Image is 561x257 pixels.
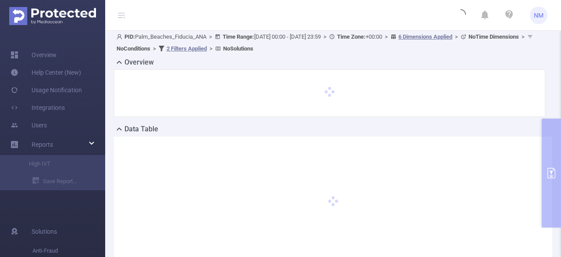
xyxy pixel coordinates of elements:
b: No Time Dimensions [469,33,519,40]
i: icon: loading [455,9,466,22]
b: Time Range: [223,33,254,40]
span: NM [534,7,543,24]
span: > [519,33,527,40]
span: > [382,33,391,40]
span: > [321,33,329,40]
span: > [150,45,159,52]
a: Reports [32,136,53,153]
u: 2 Filters Applied [167,45,207,52]
a: Usage Notification [11,81,82,99]
span: > [207,45,215,52]
b: Time Zone: [337,33,366,40]
a: Overview [11,46,57,64]
u: 6 Dimensions Applied [398,33,452,40]
img: Protected Media [9,7,96,25]
i: icon: user [117,34,124,40]
h2: Data Table [124,124,158,134]
span: > [452,33,461,40]
b: No Solutions [223,45,253,52]
span: Reports [32,141,53,148]
a: Users [11,116,47,134]
span: > [206,33,215,40]
span: Palm_Beaches_Fiducia_ANA [DATE] 00:00 - [DATE] 23:59 +00:00 [117,33,535,52]
span: Solutions [32,223,57,240]
a: Integrations [11,99,65,116]
h2: Overview [124,57,154,68]
a: Help Center (New) [11,64,81,81]
b: No Conditions [117,45,150,52]
b: PID: [124,33,135,40]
